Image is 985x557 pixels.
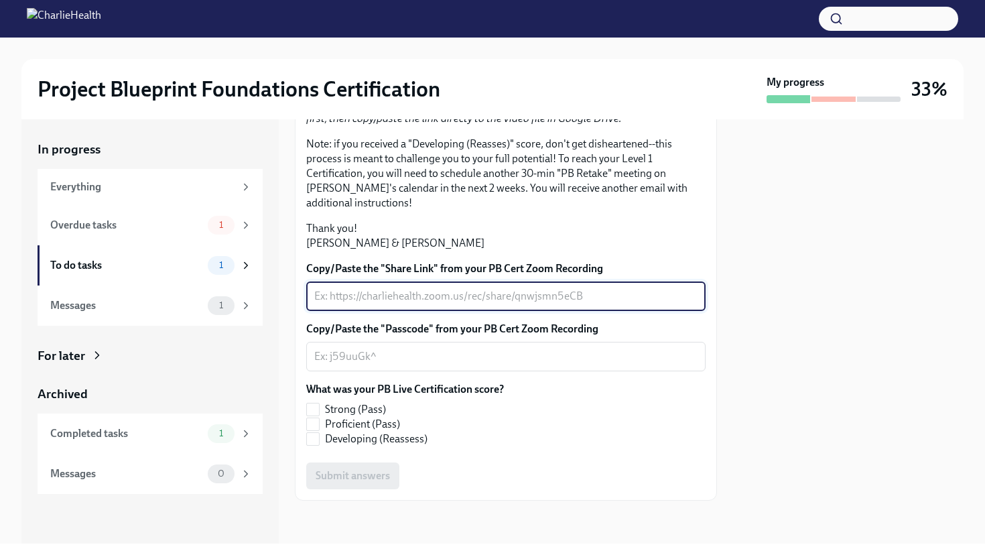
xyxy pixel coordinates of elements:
[325,402,386,417] span: Strong (Pass)
[306,261,706,276] label: Copy/Paste the "Share Link" from your PB Cert Zoom Recording
[38,286,263,326] a: Messages1
[38,245,263,286] a: To do tasks1
[38,347,85,365] div: For later
[325,417,400,432] span: Proficient (Pass)
[211,428,231,438] span: 1
[50,426,202,441] div: Completed tasks
[767,75,824,90] strong: My progress
[306,221,706,251] p: Thank you! [PERSON_NAME] & [PERSON_NAME]
[38,414,263,454] a: Completed tasks1
[38,347,263,365] a: For later
[211,260,231,270] span: 1
[38,76,440,103] h2: Project Blueprint Foundations Certification
[38,385,263,403] a: Archived
[50,258,202,273] div: To do tasks
[50,298,202,313] div: Messages
[38,141,263,158] a: In progress
[38,169,263,205] a: Everything
[27,8,101,29] img: CharlieHealth
[211,220,231,230] span: 1
[50,467,202,481] div: Messages
[50,180,235,194] div: Everything
[306,137,706,210] p: Note: if you received a "Developing (Reasses)" score, don't get disheartened--this process is mea...
[38,205,263,245] a: Overdue tasks1
[211,300,231,310] span: 1
[911,77,947,101] h3: 33%
[210,469,233,479] span: 0
[325,432,428,446] span: Developing (Reassess)
[38,454,263,494] a: Messages0
[306,322,706,336] label: Copy/Paste the "Passcode" from your PB Cert Zoom Recording
[306,382,504,397] label: What was your PB Live Certification score?
[50,218,202,233] div: Overdue tasks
